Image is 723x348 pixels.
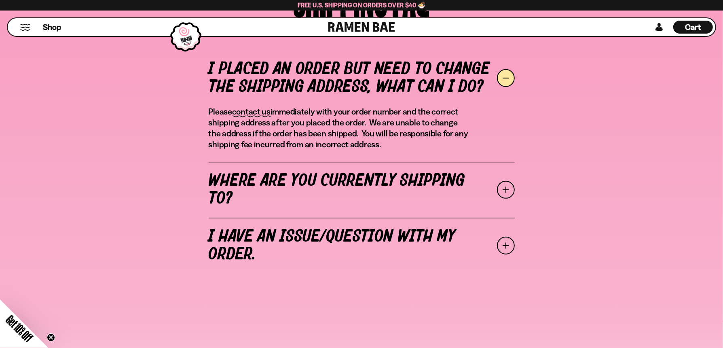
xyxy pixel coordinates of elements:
[209,162,515,218] a: Where are you currently shipping to?
[20,24,31,31] button: Mobile Menu Trigger
[47,333,55,342] button: Close teaser
[209,106,469,150] p: Please immediately with your order number and the correct shipping address after you placed the o...
[298,1,426,9] span: Free U.S. Shipping on Orders over $40 🍜
[673,18,713,36] a: Cart
[43,21,61,34] a: Shop
[209,50,515,106] a: I placed an order but need to change the shipping address, what can I do?
[4,313,35,344] span: Get 10% Off
[685,22,701,32] span: Cart
[232,106,271,117] a: contact us
[209,218,515,274] a: I have an issue/question with my order.
[43,22,61,33] span: Shop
